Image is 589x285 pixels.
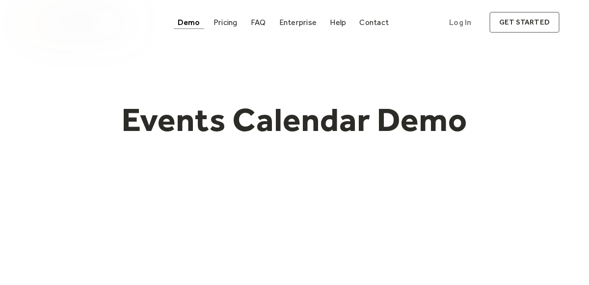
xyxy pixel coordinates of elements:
[251,20,266,25] div: FAQ
[106,100,483,140] h1: Events Calendar Demo
[326,16,350,29] a: Help
[489,12,560,33] a: get started
[210,16,241,29] a: Pricing
[439,12,481,33] a: Log In
[174,16,204,29] a: Demo
[247,16,270,29] a: FAQ
[359,20,389,25] div: Contact
[29,14,135,30] a: home
[214,20,238,25] div: Pricing
[355,16,393,29] a: Contact
[330,20,346,25] div: Help
[178,20,200,25] div: Demo
[275,16,321,29] a: Enterprise
[279,20,317,25] div: Enterprise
